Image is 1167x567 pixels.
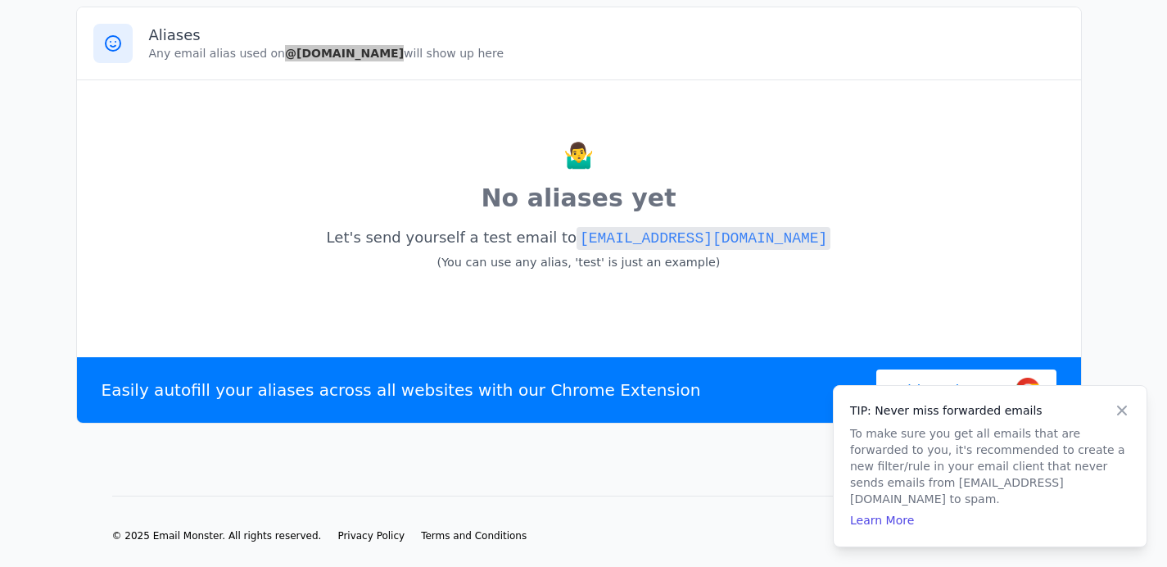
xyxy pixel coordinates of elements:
span: Terms and Conditions [421,530,527,542]
span: Add to Chrome [893,379,1003,401]
img: Google Chrome Logo [1015,378,1040,402]
a: Learn More [850,514,914,527]
h4: TIP: Never miss forwarded emails [850,402,1130,419]
a: [EMAIL_ADDRESS][DOMAIN_NAME] [577,229,830,246]
li: © 2025 Email Monster. All rights reserved. [112,529,322,542]
a: Terms and Conditions [421,529,527,542]
h3: Aliases [149,25,1065,45]
b: @[DOMAIN_NAME] [285,47,404,60]
p: No aliases yet [93,180,1065,216]
a: Add to Chrome [876,370,1056,411]
small: (You can use any alias, 'test' is just an example) [437,256,721,269]
p: Easily autofill your aliases across all websites with our Chrome Extension [102,379,701,401]
p: Let's send yourself a test email to [93,223,1065,277]
p: To make sure you get all emails that are forwarded to you, it's recommended to create a new filte... [850,425,1130,507]
code: [EMAIL_ADDRESS][DOMAIN_NAME] [577,227,830,250]
span: Privacy Policy [337,530,405,542]
a: Privacy Policy [337,529,405,542]
p: Any email alias used on will show up here [149,45,1065,61]
p: 🤷‍♂️ [93,138,1065,174]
